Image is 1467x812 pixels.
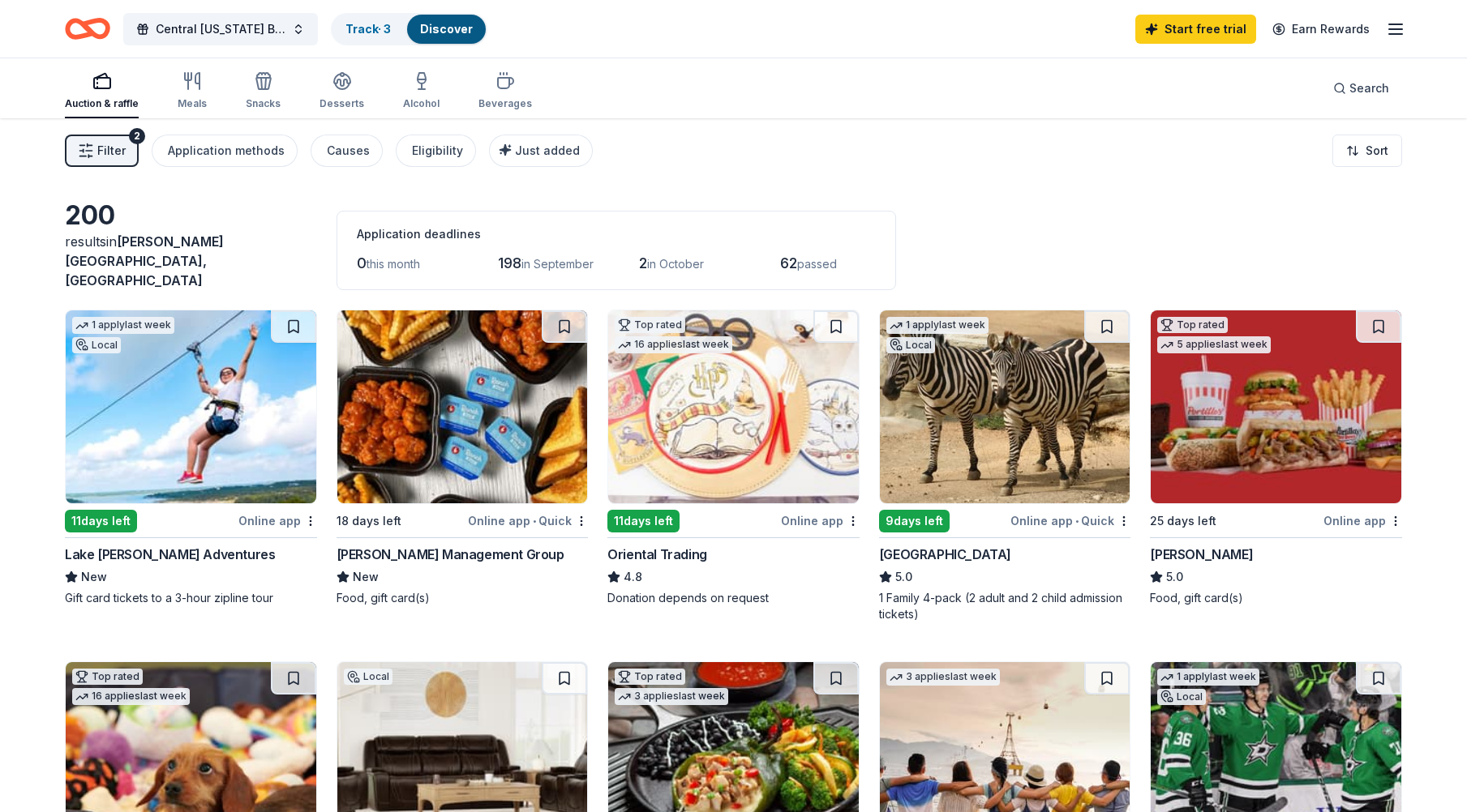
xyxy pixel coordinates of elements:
a: Image for Lake Travis Zipline Adventures1 applylast weekLocal11days leftOnline appLake [PERSON_NA... [65,310,317,606]
div: [PERSON_NAME] [1150,545,1253,564]
div: Local [344,669,392,685]
button: Desserts [320,65,364,118]
span: passed [797,257,837,271]
div: 3 applies last week [886,669,1000,686]
a: Home [65,10,110,48]
a: Discover [420,22,473,36]
button: Meals [178,65,207,118]
div: Online app [1323,511,1402,531]
div: Online app Quick [1010,511,1130,531]
div: 18 days left [337,511,401,531]
div: 1 apply last week [886,317,989,334]
div: Application deadlines [357,224,876,244]
div: 1 apply last week [72,317,174,334]
button: Search [1320,72,1402,105]
span: Central [US_STATE] Bra Brunch [156,19,285,39]
button: Snacks [246,65,281,118]
div: Meals [178,97,207,110]
span: 2 [639,254,647,271]
div: Top rated [615,669,685,685]
img: Image for San Antonio Zoo [880,310,1130,503]
img: Image for Portillo's [1151,310,1401,503]
div: 5 applies last week [1157,336,1271,353]
div: Eligibility [412,141,463,160]
div: 1 Family 4-pack (2 adult and 2 child admission tickets) [879,590,1131,622]
span: this month [367,257,420,271]
div: Oriental Trading [607,545,707,564]
div: [PERSON_NAME] Management Group [337,545,564,564]
span: 62 [780,254,797,271]
div: [GEOGRAPHIC_DATA] [879,545,1011,564]
div: Auction & raffle [65,97,139,110]
div: 11 days left [607,510,680,532]
div: 16 applies last week [615,336,732,353]
img: Image for Avants Management Group [337,310,588,503]
div: Online app Quick [468,511,588,531]
span: Just added [515,143,580,157]
div: 16 applies last week [72,688,190,705]
button: Central [US_STATE] Bra Brunch [123,13,318,45]
button: Track· 3Discover [331,13,487,45]
button: Auction & raffle [65,65,139,118]
div: Online app [238,511,317,531]
button: Sort [1332,135,1402,167]
div: Local [1157,689,1206,705]
span: New [81,567,107,587]
span: New [353,567,379,587]
button: Beverages [478,65,532,118]
div: Donation depends on request [607,590,860,606]
div: 11 days left [65,510,137,532]
a: Start free trial [1135,15,1256,44]
div: Application methods [168,141,285,160]
a: Image for Oriental TradingTop rated16 applieslast week11days leftOnline appOriental Trading4.8Don... [607,310,860,606]
span: [PERSON_NAME][GEOGRAPHIC_DATA], [GEOGRAPHIC_DATA] [65,233,224,288]
button: Application methods [152,135,298,167]
button: Just added [489,135,593,167]
img: Image for Oriental Trading [608,310,859,503]
div: Top rated [1157,317,1228,333]
div: Online app [781,511,860,531]
button: Alcohol [403,65,440,118]
span: 5.0 [895,567,912,587]
span: Search [1349,79,1389,98]
div: 9 days left [879,510,950,532]
img: Image for Lake Travis Zipline Adventures [66,310,316,503]
button: Filter2 [65,135,139,167]
div: 3 applies last week [615,688,728,705]
div: Causes [327,141,370,160]
div: 2 [129,128,145,144]
div: Lake [PERSON_NAME] Adventures [65,545,275,564]
div: Gift card tickets to a 3-hour zipline tour [65,590,317,606]
div: Top rated [72,669,143,685]
span: 198 [498,254,521,271]
div: Local [886,337,935,353]
a: Track· 3 [345,22,391,36]
a: Image for Portillo'sTop rated5 applieslast week25 days leftOnline app[PERSON_NAME]5.0Food, gift c... [1150,310,1402,606]
div: Desserts [320,97,364,110]
div: Snacks [246,97,281,110]
div: 25 days left [1150,511,1216,531]
div: 200 [65,199,317,232]
button: Causes [311,135,383,167]
div: Beverages [478,97,532,110]
div: Top rated [615,317,685,333]
span: in September [521,257,594,271]
span: in [65,233,224,288]
div: Alcohol [403,97,440,110]
div: 1 apply last week [1157,669,1259,686]
span: 5.0 [1166,567,1183,587]
span: in October [647,257,704,271]
span: 0 [357,254,367,271]
div: results [65,232,317,290]
span: Sort [1366,141,1388,160]
span: • [533,515,536,528]
a: Earn Rewards [1263,15,1379,44]
span: 4.8 [624,567,642,587]
a: Image for Avants Management Group18 days leftOnline app•Quick[PERSON_NAME] Management GroupNewFoo... [337,310,589,606]
span: Filter [97,141,126,160]
span: • [1075,515,1079,528]
div: Food, gift card(s) [337,590,589,606]
button: Eligibility [396,135,476,167]
div: Local [72,337,121,353]
a: Image for San Antonio Zoo1 applylast weekLocal9days leftOnline app•Quick[GEOGRAPHIC_DATA]5.01 Fam... [879,310,1131,622]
